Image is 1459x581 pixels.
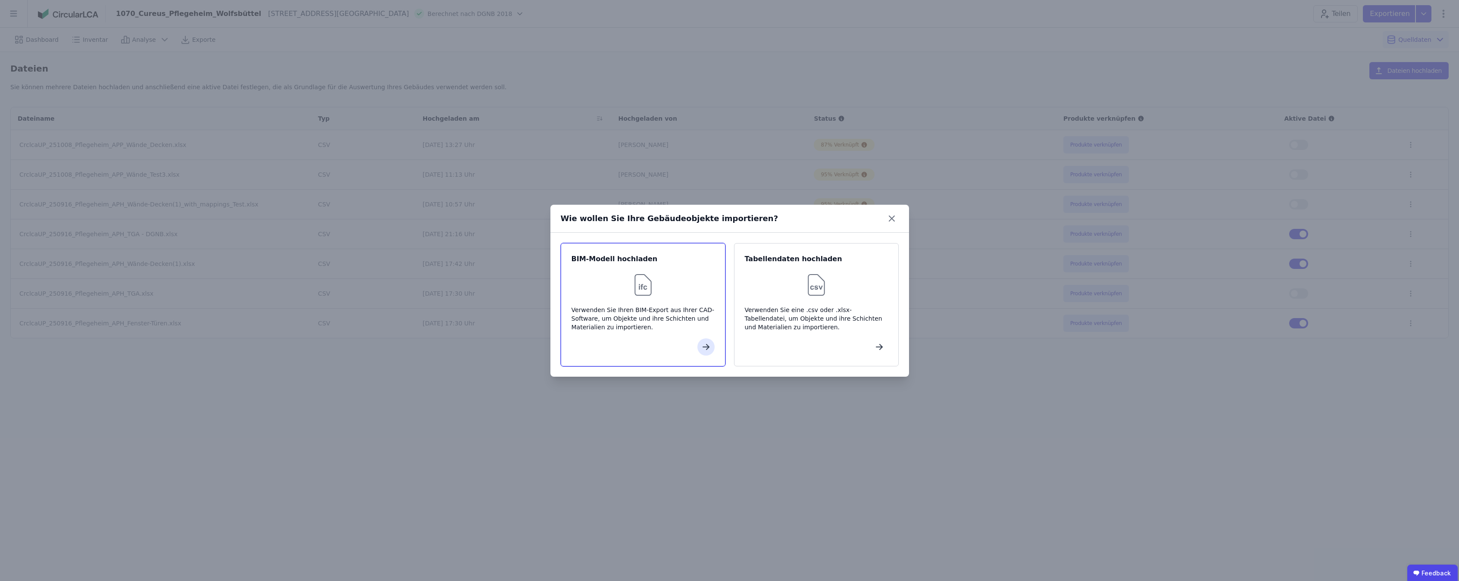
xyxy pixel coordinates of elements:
div: Wie wollen Sie Ihre Gebäudeobjekte importieren? [561,212,778,225]
div: Verwenden Sie Ihren BIM-Export aus Ihrer CAD-Software, um Objekte und ihre Schichten und Material... [572,306,715,331]
div: BIM-Modell hochladen [572,254,715,264]
div: Verwenden Sie eine .csv oder .xlsx-Tabellendatei, um Objekte und ihre Schichten und Materialien z... [745,306,888,331]
img: svg%3e [803,271,830,299]
div: Tabellendaten hochladen [745,254,888,264]
img: svg%3e [629,271,657,299]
